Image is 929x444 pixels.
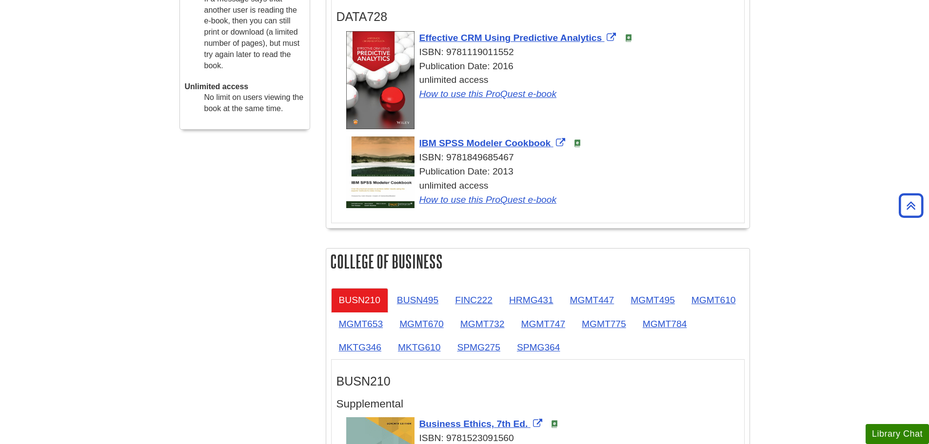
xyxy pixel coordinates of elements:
h3: BUSN210 [336,374,739,388]
a: MGMT495 [623,288,683,312]
a: Link opens in new window [419,33,619,43]
a: MGMT732 [453,312,513,336]
div: ISBN: 9781119011552 [346,45,739,59]
img: e-Book [625,34,633,42]
img: e-Book [573,139,581,147]
a: Back to Top [895,199,927,212]
a: MGMT670 [392,312,452,336]
a: MGMT775 [574,312,634,336]
a: Link opens in new window [419,419,545,429]
span: Effective CRM Using Predictive Analytics [419,33,602,43]
img: Cover Art [346,136,415,208]
dt: Unlimited access [185,81,305,93]
a: MKTG610 [390,335,448,359]
img: e-Book [551,420,558,428]
div: Publication Date: 2016 [346,59,739,74]
a: BUSN210 [331,288,388,312]
div: ISBN: 9781849685467 [346,151,739,165]
a: MGMT747 [513,312,573,336]
span: Business Ethics, 7th Ed. [419,419,528,429]
div: Publication Date: 2013 [346,165,739,179]
a: Link opens in new window [419,138,568,148]
a: HRMG431 [501,288,561,312]
a: MGMT610 [684,288,744,312]
a: FINC222 [447,288,500,312]
a: How to use this ProQuest e-book [419,194,557,205]
a: MGMT447 [562,288,622,312]
button: Library Chat [866,424,929,444]
a: MGMT784 [635,312,695,336]
h2: College of Business [326,249,750,274]
h3: DATA728 [336,10,739,24]
a: MKTG346 [331,335,389,359]
span: IBM SPSS Modeler Cookbook [419,138,551,148]
a: SPMG364 [509,335,568,359]
img: Cover Art [346,31,415,129]
a: MGMT653 [331,312,391,336]
a: How to use this ProQuest e-book [419,89,557,99]
dd: No limit on users viewing the book at the same time. [204,92,305,115]
div: unlimited access [346,73,739,101]
div: unlimited access [346,179,739,207]
a: SPMG275 [449,335,508,359]
h4: Supplemental [336,398,739,410]
a: BUSN495 [389,288,446,312]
